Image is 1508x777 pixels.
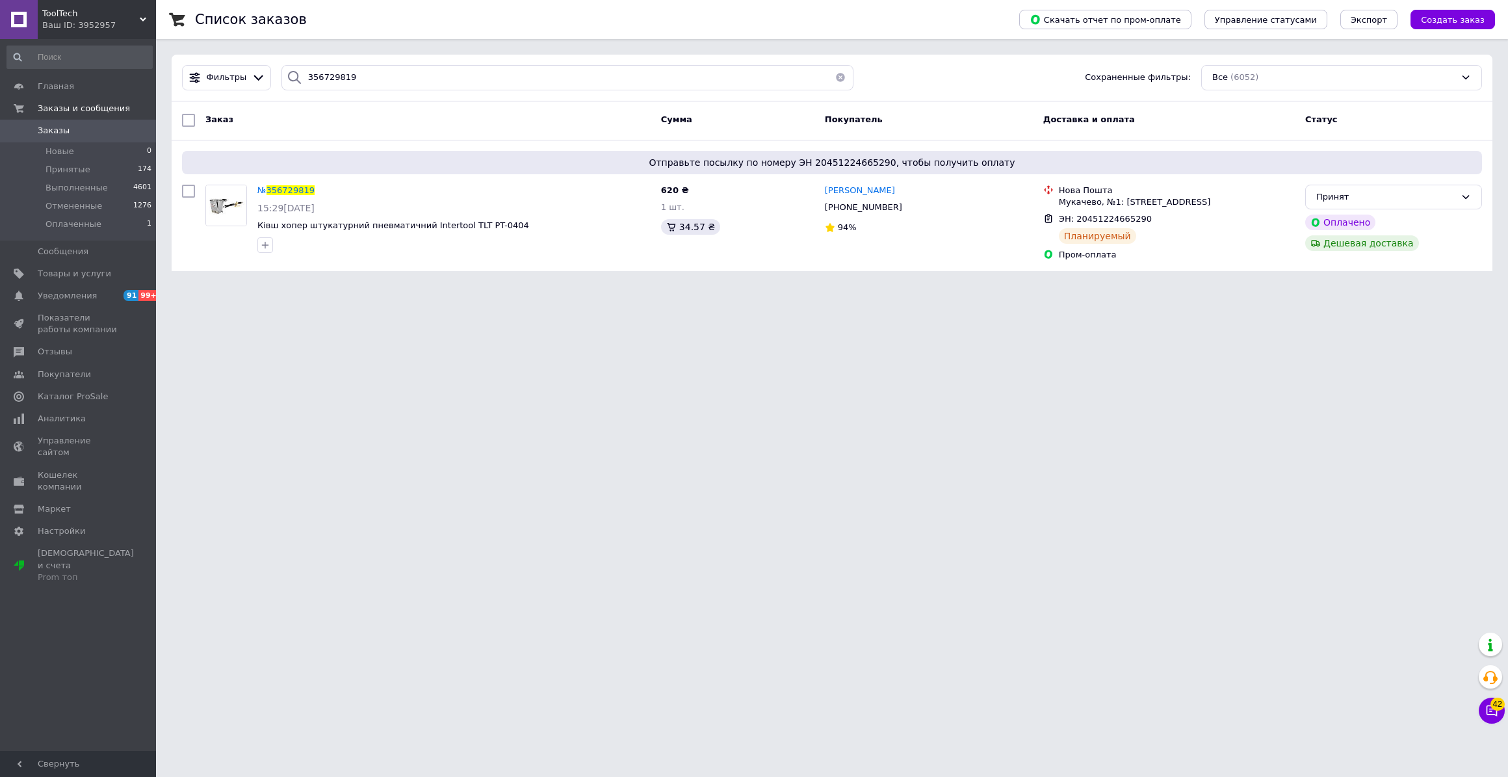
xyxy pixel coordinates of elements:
[138,164,151,176] span: 174
[133,200,151,212] span: 1276
[1059,185,1295,196] div: Нова Пошта
[1340,10,1397,29] button: Экспорт
[38,290,97,302] span: Уведомления
[257,220,529,230] a: Ківш хопер штукатурний пневматичний Intertool TLT PT-0404
[1421,15,1485,25] span: Создать заказ
[38,103,130,114] span: Заказы и сообщения
[1305,235,1419,251] div: Дешевая доставка
[38,268,111,280] span: Товары и услуги
[825,114,883,124] span: Покупатель
[257,185,315,195] a: №356729819
[205,114,233,124] span: Заказ
[38,413,86,425] span: Аналитика
[147,146,151,157] span: 0
[38,125,70,137] span: Заказы
[45,182,108,194] span: Выполненные
[206,185,246,226] img: Фото товару
[205,185,247,226] a: Фото товару
[825,202,902,212] span: [PHONE_NUMBER]
[257,185,266,195] span: №
[187,156,1477,169] span: Отправьте посылку по номеру ЭН 20451224665290, чтобы получить оплату
[138,290,160,301] span: 99+
[38,346,72,358] span: Отзывы
[45,146,74,157] span: Новые
[38,547,134,583] span: [DEMOGRAPHIC_DATA] и счета
[38,312,120,336] span: Показатели работы компании
[1397,14,1495,24] a: Создать заказ
[1059,249,1295,261] div: Пром-оплата
[1059,214,1152,224] span: ЭН: 20451224665290
[1316,191,1455,204] div: Принят
[827,65,853,90] button: Очистить
[661,114,692,124] span: Сумма
[133,182,151,194] span: 4601
[42,20,156,31] div: Ваш ID: 3952957
[195,12,307,27] h1: Список заказов
[825,185,895,197] a: [PERSON_NAME]
[45,200,102,212] span: Отмененные
[147,218,151,230] span: 1
[1351,15,1387,25] span: Экспорт
[42,8,140,20] span: ToolTech
[38,391,108,402] span: Каталог ProSale
[1230,72,1258,82] span: (6052)
[661,219,720,235] div: 34.57 ₴
[1305,114,1338,124] span: Статус
[661,185,689,195] span: 620 ₴
[661,202,684,212] span: 1 шт.
[6,46,153,69] input: Поиск
[1410,10,1495,29] button: Создать заказ
[838,222,857,232] span: 94%
[1085,72,1191,84] span: Сохраненные фильтры:
[38,435,120,458] span: Управление сайтом
[825,185,895,195] span: [PERSON_NAME]
[38,81,74,92] span: Главная
[266,185,315,195] span: 356729819
[1204,10,1327,29] button: Управление статусами
[281,65,853,90] input: Поиск по номеру заказа, ФИО покупателя, номеру телефона, Email, номеру накладной
[1043,114,1135,124] span: Доставка и оплата
[1212,72,1228,84] span: Все
[207,72,247,84] span: Фильтры
[1030,14,1181,25] span: Скачать отчет по пром-оплате
[38,503,71,515] span: Маркет
[1305,215,1375,230] div: Оплачено
[123,290,138,301] span: 91
[1490,698,1505,711] span: 42
[38,369,91,380] span: Покупатели
[38,469,120,493] span: Кошелек компании
[257,203,315,213] span: 15:29[DATE]
[1059,228,1136,244] div: Планируемый
[45,218,101,230] span: Оплаченные
[45,164,90,176] span: Принятые
[1215,15,1317,25] span: Управление статусами
[38,525,85,537] span: Настройки
[1059,196,1295,208] div: Мукачево, №1: [STREET_ADDRESS]
[38,572,134,583] div: Prom топ
[38,246,88,257] span: Сообщения
[1019,10,1191,29] button: Скачать отчет по пром-оплате
[1479,698,1505,724] button: Чат с покупателем42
